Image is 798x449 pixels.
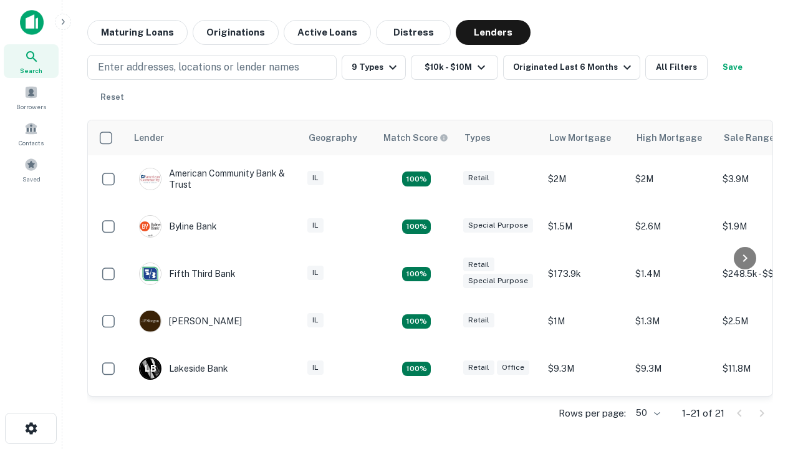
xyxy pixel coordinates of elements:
img: picture [140,168,161,190]
button: Lenders [456,20,531,45]
a: Contacts [4,117,59,150]
button: Enter addresses, locations or lender names [87,55,337,80]
div: Fifth Third Bank [139,263,236,285]
div: Lakeside Bank [139,357,228,380]
td: $9.3M [542,345,629,392]
p: L B [145,362,156,375]
div: Special Purpose [463,274,533,288]
div: Matching Properties: 3, hasApolloMatch: undefined [402,220,431,234]
th: High Mortgage [629,120,716,155]
td: $2M [542,155,629,203]
img: picture [140,263,161,284]
div: Retail [463,313,494,327]
span: Saved [22,174,41,184]
div: Sale Range [724,130,774,145]
span: Borrowers [16,102,46,112]
div: High Mortgage [637,130,702,145]
td: $5.4M [629,392,716,440]
button: All Filters [645,55,708,80]
div: Byline Bank [139,215,217,238]
button: Reset [92,85,132,110]
span: Contacts [19,138,44,148]
th: Types [457,120,542,155]
img: picture [140,216,161,237]
div: IL [307,360,324,375]
div: IL [307,218,324,233]
td: $9.3M [629,345,716,392]
td: $173.9k [542,250,629,297]
div: American Community Bank & Trust [139,168,289,190]
td: $2.6M [629,203,716,250]
a: Saved [4,153,59,186]
button: Distress [376,20,451,45]
div: Matching Properties: 2, hasApolloMatch: undefined [402,171,431,186]
div: IL [307,313,324,327]
a: Borrowers [4,80,59,114]
div: Geography [309,130,357,145]
p: Enter addresses, locations or lender names [98,60,299,75]
button: Originated Last 6 Months [503,55,640,80]
th: Low Mortgage [542,120,629,155]
td: $1.3M [629,297,716,345]
div: Capitalize uses an advanced AI algorithm to match your search with the best lender. The match sco... [383,131,448,145]
div: [PERSON_NAME] [139,310,242,332]
td: $1.5M [542,392,629,440]
div: 50 [631,404,662,422]
a: Search [4,44,59,78]
th: Capitalize uses an advanced AI algorithm to match your search with the best lender. The match sco... [376,120,457,155]
div: Matching Properties: 2, hasApolloMatch: undefined [402,314,431,329]
div: Originated Last 6 Months [513,60,635,75]
button: Originations [193,20,279,45]
div: IL [307,266,324,280]
span: Search [20,65,42,75]
button: Save your search to get updates of matches that match your search criteria. [713,55,752,80]
div: Low Mortgage [549,130,611,145]
div: Special Purpose [463,218,533,233]
td: $1M [542,297,629,345]
button: Active Loans [284,20,371,45]
div: IL [307,171,324,185]
iframe: Chat Widget [736,309,798,369]
div: Retail [463,360,494,375]
th: Geography [301,120,376,155]
th: Lender [127,120,301,155]
div: Office [497,360,529,375]
img: picture [140,311,161,332]
button: Maturing Loans [87,20,188,45]
td: $2M [629,155,716,203]
td: $1.4M [629,250,716,297]
button: 9 Types [342,55,406,80]
div: Lender [134,130,164,145]
div: Retail [463,171,494,185]
td: $1.5M [542,203,629,250]
div: Matching Properties: 3, hasApolloMatch: undefined [402,362,431,377]
button: $10k - $10M [411,55,498,80]
p: 1–21 of 21 [682,406,724,421]
img: capitalize-icon.png [20,10,44,35]
h6: Match Score [383,131,446,145]
div: Types [464,130,491,145]
p: Rows per page: [559,406,626,421]
div: Retail [463,258,494,272]
div: Matching Properties: 2, hasApolloMatch: undefined [402,267,431,282]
